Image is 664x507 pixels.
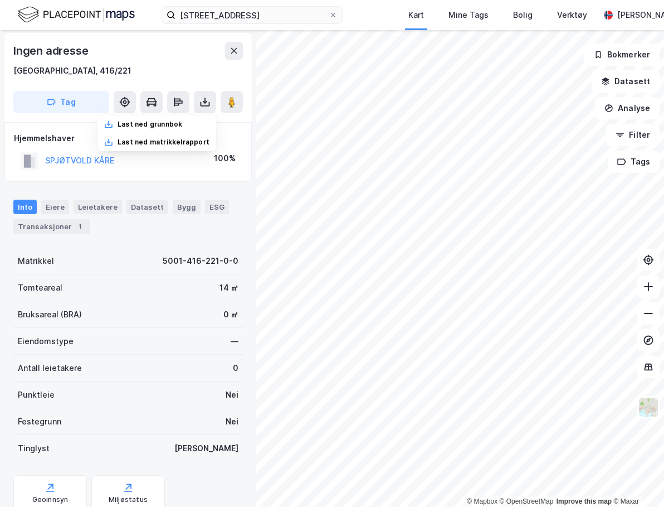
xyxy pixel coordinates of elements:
[513,8,533,22] div: Bolig
[13,219,90,234] div: Transaksjoner
[118,120,182,129] div: Last ned grunnbok
[638,397,659,418] img: Z
[13,200,37,214] div: Info
[606,124,660,146] button: Filter
[608,151,660,173] button: Tags
[74,221,85,232] div: 1
[595,97,660,119] button: Analyse
[118,138,209,147] div: Last ned matrikkelrapport
[205,200,229,214] div: ESG
[408,8,424,22] div: Kart
[592,70,660,93] button: Datasett
[18,361,82,375] div: Antall leietakere
[219,281,238,294] div: 14 ㎡
[608,453,664,507] iframe: Chat Widget
[174,442,238,455] div: [PERSON_NAME]
[18,5,135,25] img: logo.f888ab2527a4732fd821a326f86c7f29.svg
[231,335,238,348] div: —
[163,254,238,268] div: 5001-416-221-0-0
[556,498,612,505] a: Improve this map
[584,44,660,66] button: Bokmerker
[109,495,148,504] div: Miljøstatus
[13,64,131,78] div: [GEOGRAPHIC_DATA], 416/221
[18,281,62,294] div: Tomteareal
[467,498,497,505] a: Mapbox
[233,361,238,375] div: 0
[500,498,554,505] a: OpenStreetMap
[13,42,90,60] div: Ingen adresse
[448,8,489,22] div: Mine Tags
[126,200,168,214] div: Datasett
[18,254,54,268] div: Matrikkel
[175,7,329,23] input: Søk på adresse, matrikkel, gårdeiere, leietakere eller personer
[13,91,109,113] button: Tag
[18,388,55,402] div: Punktleie
[226,415,238,428] div: Nei
[18,335,74,348] div: Eiendomstype
[173,200,201,214] div: Bygg
[608,453,664,507] div: Kontrollprogram for chat
[214,152,236,165] div: 100%
[41,200,69,214] div: Eiere
[18,442,50,455] div: Tinglyst
[18,415,61,428] div: Festegrunn
[14,132,242,145] div: Hjemmelshaver
[32,495,69,504] div: Geoinnsyn
[557,8,587,22] div: Verktøy
[226,388,238,402] div: Nei
[223,308,238,321] div: 0 ㎡
[74,200,122,214] div: Leietakere
[18,308,82,321] div: Bruksareal (BRA)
